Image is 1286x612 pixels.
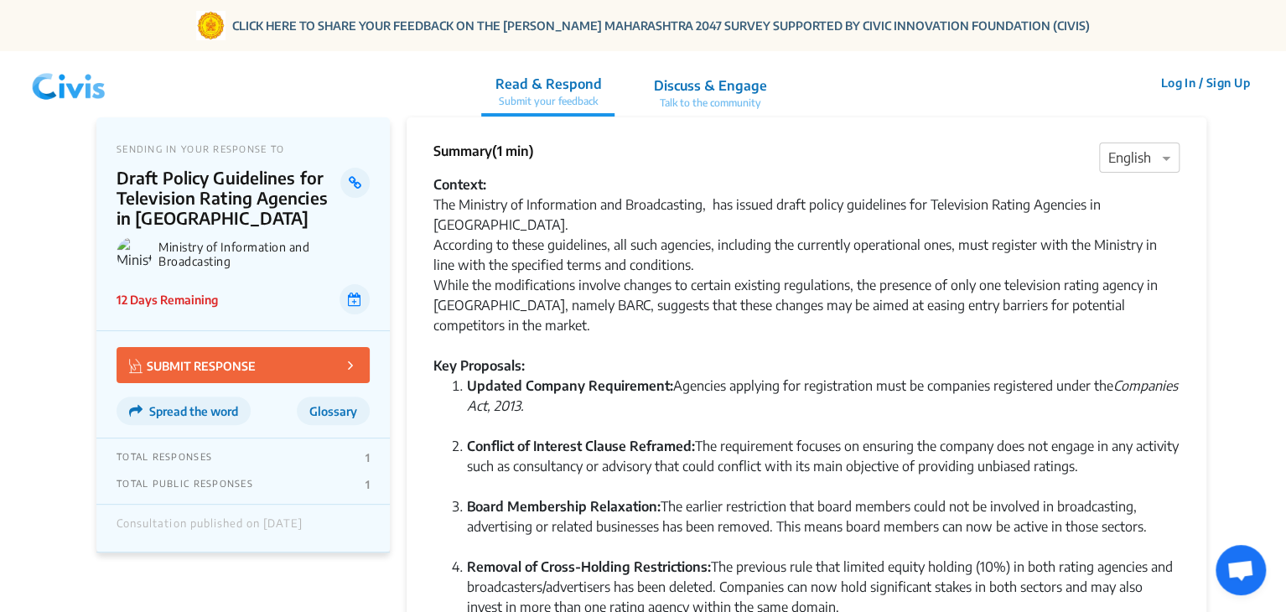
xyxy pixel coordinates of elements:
[653,75,766,96] p: Discuss & Engage
[158,240,370,268] p: Ministry of Information and Broadcasting
[196,11,226,40] img: Gom Logo
[495,74,601,94] p: Read & Respond
[117,517,303,539] div: Consultation published on [DATE]
[117,347,370,383] button: SUBMIT RESPONSE
[467,496,1180,557] li: The earlier restriction that board members could not be involved in broadcasting, advertising or ...
[117,236,152,272] img: Ministry of Information and Broadcasting logo
[117,397,251,425] button: Spread the word
[467,498,661,515] strong: Board Membership Relaxation:
[1216,545,1266,595] a: Open chat
[117,143,370,154] p: SENDING IN YOUR RESPONSE TO
[492,143,534,159] span: (1 min)
[1149,70,1261,96] button: Log In / Sign Up
[467,376,1180,436] li: Agencies applying for registration must be companies registered under the
[117,291,218,309] p: 12 Days Remaining
[129,359,143,373] img: Vector.jpg
[117,478,253,491] p: TOTAL PUBLIC RESPONSES
[149,404,238,418] span: Spread the word
[297,397,370,425] button: Glossary
[433,357,525,374] strong: Key Proposals:
[653,96,766,111] p: Talk to the community
[117,451,212,464] p: TOTAL RESPONSES
[433,176,486,193] strong: Context:
[467,436,1180,496] li: The requirement focuses on ensuring the company does not engage in any activity such as consultan...
[309,404,357,418] span: Glossary
[467,438,695,454] strong: Conflict of Interest Clause Reframed:
[25,58,112,108] img: navlogo.png
[495,94,601,109] p: Submit your feedback
[467,558,711,575] strong: Removal of Cross-Holding Restrictions:
[433,141,534,161] p: Summary
[232,17,1090,34] a: CLICK HERE TO SHARE YOUR FEEDBACK ON THE [PERSON_NAME] MAHARASHTRA 2047 SURVEY SUPPORTED BY CIVIC...
[129,355,256,375] p: SUBMIT RESPONSE
[433,194,1180,355] div: The Ministry of Information and Broadcasting, has issued draft policy guidelines for Television R...
[366,478,370,491] p: 1
[467,377,673,394] strong: Updated Company Requirement:
[366,451,370,464] p: 1
[117,168,340,228] p: Draft Policy Guidelines for Television Rating Agencies in [GEOGRAPHIC_DATA]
